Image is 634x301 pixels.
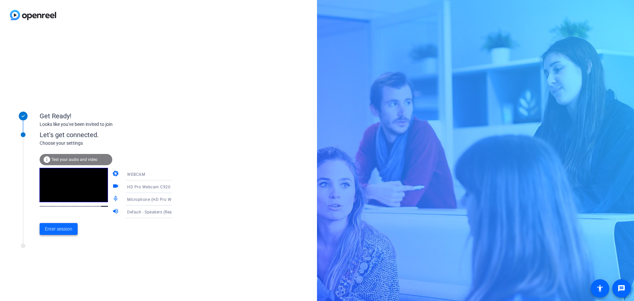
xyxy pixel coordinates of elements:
span: Enter session [45,226,72,233]
span: HD Pro Webcam C920 (046d:0892) [127,184,195,189]
span: WEBCAM [127,172,145,177]
span: Microphone (HD Pro Webcam C920) (046d:0892) [127,197,223,202]
div: Looks like you've been invited to join [40,121,172,128]
div: Get Ready! [40,111,172,121]
mat-icon: camera [112,170,120,178]
mat-icon: mic_none [112,195,120,203]
mat-icon: message [617,284,625,292]
mat-icon: info [43,156,51,164]
div: Let's get connected. [40,130,185,140]
mat-icon: volume_up [112,208,120,216]
button: Enter session [40,223,78,235]
mat-icon: accessibility [596,284,604,292]
span: Default - Speakers (Realtek(R) Audio) [127,209,198,214]
div: Choose your settings [40,140,185,147]
span: Test your audio and video [52,157,97,162]
mat-icon: videocam [112,183,120,191]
